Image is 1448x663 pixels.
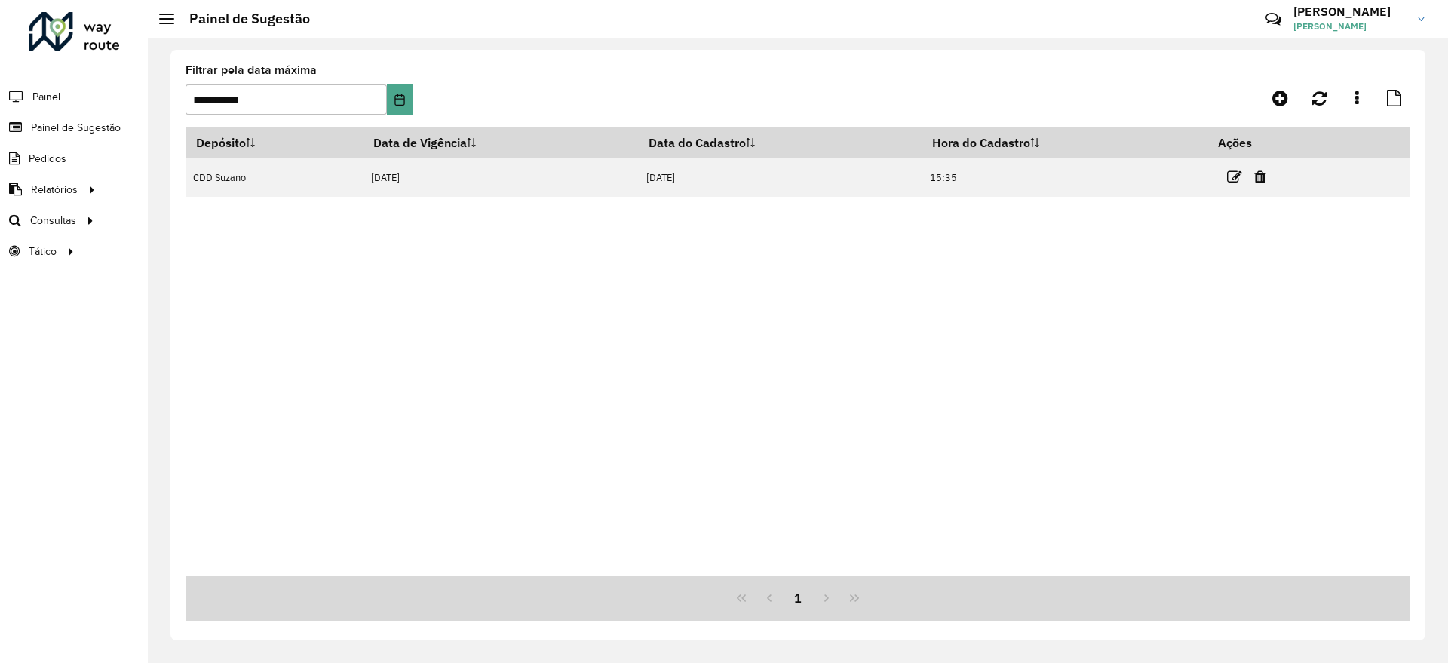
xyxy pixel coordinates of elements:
h3: [PERSON_NAME] [1293,5,1407,19]
th: Hora do Cadastro [922,127,1207,158]
button: Choose Date [387,84,412,115]
span: Relatórios [31,182,78,198]
td: [DATE] [363,158,638,197]
a: Editar [1227,167,1242,187]
a: Excluir [1254,167,1266,187]
th: Ações [1207,127,1298,158]
td: [DATE] [638,158,922,197]
td: 15:35 [922,158,1207,197]
button: 1 [784,584,812,612]
span: Tático [29,244,57,259]
th: Data do Cadastro [638,127,922,158]
th: Depósito [186,127,363,158]
th: Data de Vigência [363,127,638,158]
span: Pedidos [29,151,66,167]
label: Filtrar pela data máxima [186,61,317,79]
span: Painel [32,89,60,105]
a: Contato Rápido [1257,3,1290,35]
span: Painel de Sugestão [31,120,121,136]
span: Consultas [30,213,76,229]
span: [PERSON_NAME] [1293,20,1407,33]
td: CDD Suzano [186,158,363,197]
h2: Painel de Sugestão [174,11,310,27]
